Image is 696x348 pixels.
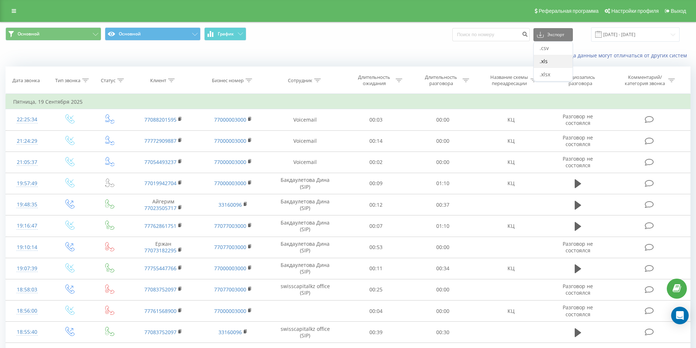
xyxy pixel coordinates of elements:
[218,329,242,336] a: 33160096
[13,283,41,297] div: 18:58:03
[540,58,548,65] span: .xls
[268,279,343,300] td: swisscapitalkz office (SIP)
[214,137,246,144] a: 77000003000
[13,219,41,233] div: 19:16:47
[410,322,476,343] td: 00:30
[343,322,410,343] td: 00:39
[563,113,593,126] span: Разговор не состоялся
[144,265,176,272] a: 77755447766
[452,28,530,41] input: Поиск по номеру
[214,116,246,123] a: 77000003000
[533,28,573,41] button: Экспорт
[18,31,39,37] span: Основной
[563,283,593,296] span: Разговор не состоялся
[671,8,686,14] span: Выход
[268,322,343,343] td: swisscapitalkz office (SIP)
[410,109,476,130] td: 00:00
[343,258,410,279] td: 00:11
[343,173,410,194] td: 00:09
[214,244,246,251] a: 77077003000
[144,307,176,314] a: 77761568900
[343,152,410,173] td: 00:02
[6,95,691,109] td: Пятница, 19 Сентября 2025
[476,258,545,279] td: КЦ
[212,77,244,84] div: Бизнес номер
[410,130,476,152] td: 00:00
[563,304,593,317] span: Разговор не состоялся
[13,261,41,276] div: 19:07:39
[476,173,545,194] td: КЦ
[343,279,410,300] td: 00:25
[410,194,476,215] td: 00:37
[268,194,343,215] td: Бакдаулетова Дина (SIP)
[12,77,40,84] div: Дата звонка
[355,74,394,87] div: Длительность ожидания
[268,258,343,279] td: Бакдаулетова Дина (SIP)
[410,152,476,173] td: 00:00
[13,304,41,318] div: 18:56:00
[624,74,666,87] div: Комментарий/категория звонка
[218,201,242,208] a: 33160096
[563,134,593,148] span: Разговор не состоялся
[101,77,115,84] div: Статус
[105,27,201,41] button: Основной
[214,286,246,293] a: 77077003000
[476,130,545,152] td: КЦ
[13,176,41,191] div: 19:57:49
[343,215,410,237] td: 00:07
[268,237,343,258] td: Бакдаулетова Дина (SIP)
[214,222,246,229] a: 77077003000
[410,173,476,194] td: 01:10
[343,237,410,258] td: 00:53
[343,130,410,152] td: 00:14
[410,301,476,322] td: 00:00
[218,31,234,37] span: График
[268,130,343,152] td: Voicemail
[343,301,410,322] td: 00:04
[611,8,659,14] span: Настройки профиля
[410,279,476,300] td: 00:00
[13,325,41,339] div: 18:55:40
[410,215,476,237] td: 01:10
[288,77,312,84] div: Сотрудник
[144,137,176,144] a: 77772909887
[540,71,550,78] span: .xlsx
[214,180,246,187] a: 77000003000
[5,27,101,41] button: Основной
[539,8,598,14] span: Реферальная программа
[410,237,476,258] td: 00:00
[268,215,343,237] td: Бакдаулетова Дина (SIP)
[214,158,246,165] a: 77000003000
[476,109,545,130] td: КЦ
[144,180,176,187] a: 77019942704
[268,173,343,194] td: Бакдаулетова Дина (SIP)
[13,198,41,212] div: 19:48:35
[13,155,41,169] div: 21:05:37
[563,240,593,254] span: Разговор не состоялся
[13,134,41,148] div: 21:24:29
[422,74,461,87] div: Длительность разговора
[129,237,198,258] td: Ержан
[129,194,198,215] td: Айгерим
[476,215,545,237] td: КЦ
[144,116,176,123] a: 77088201595
[13,240,41,255] div: 19:10:14
[144,222,176,229] a: 77762861751
[343,109,410,130] td: 00:03
[150,77,166,84] div: Клиент
[556,74,604,87] div: Аудиозапись разговора
[268,109,343,130] td: Voicemail
[144,204,176,211] a: 77023505717
[144,158,176,165] a: 77054493237
[214,307,246,314] a: 77000003000
[144,247,176,254] a: 77073182295
[204,27,246,41] button: График
[55,77,80,84] div: Тип звонка
[563,155,593,169] span: Разговор не состоялся
[671,307,689,324] div: Open Intercom Messenger
[214,265,246,272] a: 77000003000
[268,152,343,173] td: Voicemail
[540,45,549,51] span: .csv
[343,194,410,215] td: 00:12
[144,286,176,293] a: 77083752097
